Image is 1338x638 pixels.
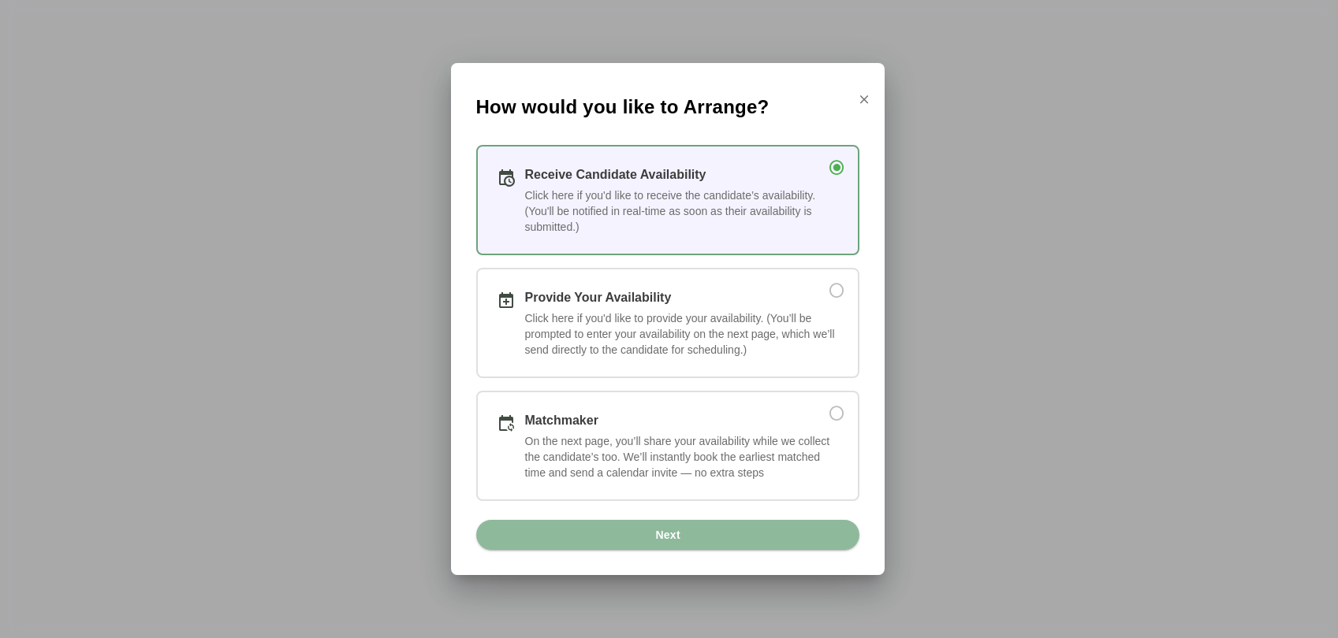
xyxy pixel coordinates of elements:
[525,433,839,480] div: On the next page, you’ll share your availability while we collect the candidate’s too. We’ll inst...
[525,411,807,430] div: Matchmaker
[654,520,680,550] span: Next
[525,310,839,358] div: Click here if you'd like to provide your availability. (You’ll be prompted to enter your availabi...
[476,95,770,120] span: How would you like to Arrange?
[525,288,807,307] div: Provide Your Availability
[525,187,839,235] div: Click here if you'd like to receive the candidate’s availability. (You'll be notified in real-tim...
[525,165,839,184] div: Receive Candidate Availability
[476,520,859,550] button: Next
